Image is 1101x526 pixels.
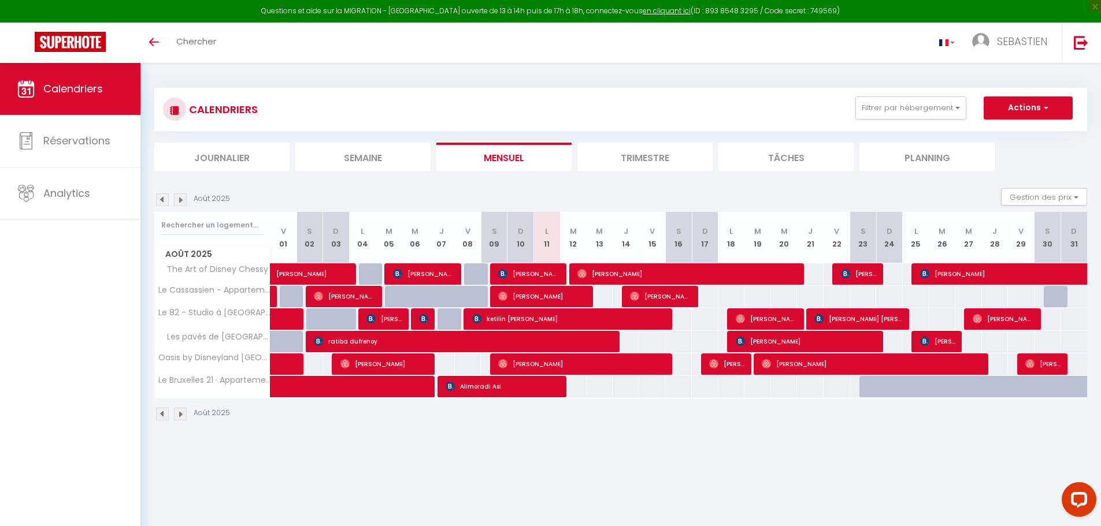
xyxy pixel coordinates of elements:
th: 07 [428,212,455,263]
span: Le Cassassien - Appartement pour 6 à [GEOGRAPHIC_DATA] [157,286,272,294]
iframe: LiveChat chat widget [1052,477,1101,526]
p: Août 2025 [194,193,230,204]
th: 20 [771,212,798,263]
a: Chercher [168,23,225,63]
li: Mensuel [436,143,572,171]
abbr: M [570,226,577,237]
span: Chercher [176,35,216,47]
abbr: V [834,226,839,237]
abbr: M [385,226,392,237]
abbr: L [914,226,918,237]
th: 30 [1035,212,1061,263]
th: 05 [376,212,402,263]
span: [PERSON_NAME] [762,353,983,375]
img: ... [972,33,989,50]
span: [PERSON_NAME] [PERSON_NAME] [314,285,376,307]
abbr: D [333,226,339,237]
abbr: L [361,226,364,237]
th: 11 [533,212,560,263]
th: 28 [982,212,1009,263]
span: [PERSON_NAME] [841,263,876,285]
th: 31 [1061,212,1087,263]
th: 08 [455,212,481,263]
button: Actions [984,96,1073,120]
p: Août 2025 [194,408,230,419]
abbr: S [307,226,312,237]
th: 06 [402,212,428,263]
span: Août 2025 [155,246,270,263]
th: 23 [850,212,877,263]
abbr: L [545,226,548,237]
th: 02 [296,212,323,263]
img: Super Booking [35,32,106,52]
span: [PERSON_NAME] [709,353,744,375]
abbr: D [702,226,708,237]
abbr: D [1071,226,1077,237]
span: ratiba dufrenoy [314,330,615,352]
th: 22 [824,212,850,263]
span: Analytics [43,186,90,200]
span: The Art of Disney Chessy [157,263,271,276]
span: Alimoradi Asi [446,375,561,397]
abbr: S [1045,226,1050,237]
th: 10 [507,212,534,263]
th: 29 [1008,212,1035,263]
abbr: M [781,226,788,237]
abbr: D [887,226,892,237]
th: 24 [876,212,903,263]
span: Oasis by Disneyland [GEOGRAPHIC_DATA]! [157,353,272,362]
span: [PERSON_NAME] [PERSON_NAME] [1025,353,1061,375]
th: 14 [613,212,639,263]
li: Planning [859,143,995,171]
th: 16 [665,212,692,263]
th: 21 [797,212,824,263]
span: ketilin [PERSON_NAME] [472,308,667,330]
abbr: V [281,226,286,237]
span: [PERSON_NAME] [419,308,428,330]
span: [PERSON_NAME] [498,353,666,375]
a: en cliquant ici [643,6,691,16]
th: 09 [481,212,507,263]
a: ... SEBASTIEN [963,23,1062,63]
abbr: D [518,226,524,237]
input: Rechercher un logement... [161,215,264,236]
li: Semaine [295,143,431,171]
span: Les pavés de [GEOGRAPHIC_DATA] [157,331,272,344]
span: [PERSON_NAME] [736,308,798,330]
abbr: V [1018,226,1024,237]
button: Filtrer par hébergement [855,96,966,120]
span: Calendriers [43,81,103,96]
th: 12 [560,212,587,263]
abbr: V [650,226,655,237]
span: [PERSON_NAME] [920,330,955,352]
span: [PERSON_NAME] [973,308,1035,330]
img: logout [1074,35,1088,50]
span: Le 82 - Studio à [GEOGRAPHIC_DATA] [157,308,272,317]
abbr: J [624,226,628,237]
abbr: M [412,226,418,237]
th: 01 [270,212,297,263]
span: [PERSON_NAME] [630,285,692,307]
abbr: J [992,226,997,237]
span: Le Bruxelles 21 · Appartement pour 4 personnes Disneyland [GEOGRAPHIC_DATA] [157,376,272,385]
th: 27 [955,212,982,263]
button: Gestion des prix [1001,188,1087,206]
span: [PERSON_NAME] [340,353,429,375]
span: [PERSON_NAME] [498,263,560,285]
th: 19 [744,212,771,263]
th: 17 [692,212,718,263]
span: [PERSON_NAME] [736,330,877,352]
span: SEBASTIEN [997,34,1047,49]
th: 25 [903,212,929,263]
th: 13 [587,212,613,263]
span: [PERSON_NAME] [276,257,356,279]
li: Tâches [718,143,854,171]
abbr: S [676,226,681,237]
abbr: S [861,226,866,237]
span: Réservations [43,133,110,148]
span: [PERSON_NAME] [PERSON_NAME] [814,308,903,330]
abbr: V [465,226,470,237]
span: [PERSON_NAME] [366,308,402,330]
abbr: J [808,226,813,237]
